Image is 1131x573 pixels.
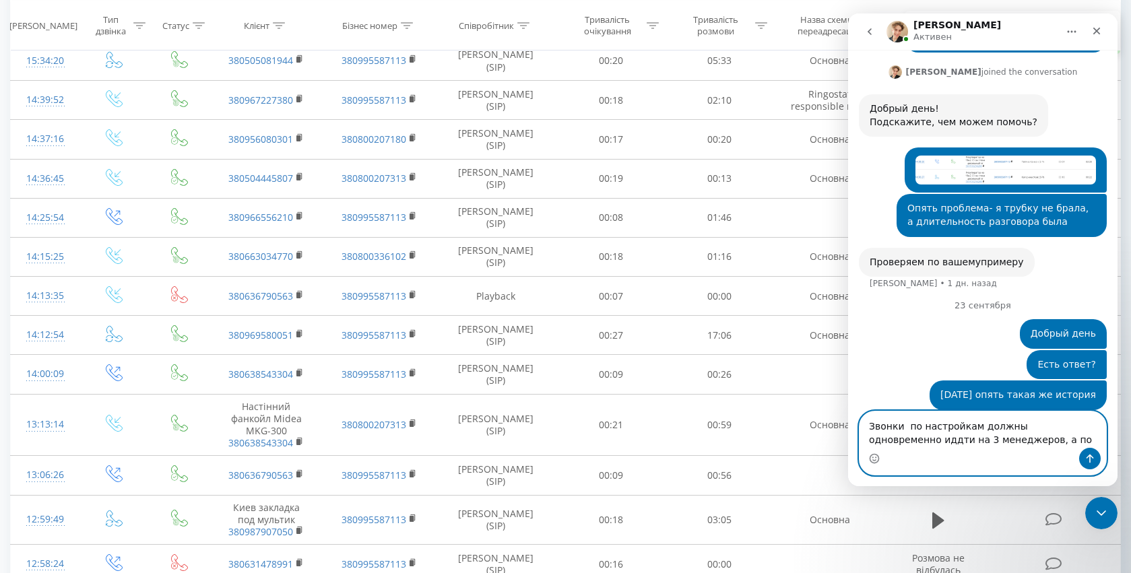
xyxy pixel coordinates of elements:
td: Основна [773,316,886,355]
td: 17:06 [665,316,773,355]
a: 380636790563 [228,290,293,302]
div: 14:36:45 [24,166,66,192]
td: 00:59 [665,394,773,456]
td: 00:09 [556,456,665,495]
a: 380638543304 [228,436,293,449]
td: [PERSON_NAME] (SIP) [435,41,556,80]
td: [PERSON_NAME] (SIP) [435,120,556,159]
a: 380995587113 [342,513,406,526]
div: 14:15:25 [24,244,66,270]
a: 380663034770 [228,250,293,263]
td: 02:10 [665,81,773,120]
td: Основна [773,394,886,456]
td: [PERSON_NAME] (SIP) [435,198,556,237]
a: 380638543304 [228,368,293,380]
td: Киев закладка под мультик [210,495,323,545]
a: 380966556210 [228,211,293,224]
a: 380995587113 [342,329,406,341]
a: 380800207313 [342,172,406,184]
td: 05:33 [665,41,773,80]
div: Copied to clipboard! [905,11,1120,54]
a: 380995587113 [342,54,406,67]
td: Playback [435,277,556,316]
td: 00:09 [556,355,665,394]
div: 14:00:09 [24,361,66,387]
td: [PERSON_NAME] (SIP) [435,81,556,120]
div: 13:13:14 [24,411,66,438]
td: Основна [773,159,886,198]
td: Основна [773,277,886,316]
td: Основна [773,41,886,80]
td: 00:18 [556,495,665,545]
div: 14:25:54 [24,205,66,231]
td: [PERSON_NAME] (SIP) [435,355,556,394]
div: Тривалість очікування [571,14,643,37]
a: 380995587113 [342,94,406,106]
div: Назва схеми переадресації [790,14,862,37]
td: [PERSON_NAME] (SIP) [435,394,556,456]
div: Клієнт [244,20,269,31]
td: 00:20 [556,41,665,80]
div: 13:06:26 [24,462,66,488]
a: 380631478991 [228,558,293,570]
td: 00:08 [556,198,665,237]
div: Тривалість розмови [680,14,752,37]
td: 00:18 [556,81,665,120]
a: 380969580051 [228,329,293,341]
a: 380505081944 [228,54,293,67]
td: Основна [773,237,886,276]
a: 380987907050 [228,525,293,538]
td: Основна [773,495,886,545]
iframe: Intercom live chat [1085,497,1118,529]
td: 00:21 [556,394,665,456]
td: 01:16 [665,237,773,276]
a: 380995587113 [342,211,406,224]
div: Бізнес номер [342,20,397,31]
td: 00:20 [665,120,773,159]
td: [PERSON_NAME] (SIP) [435,495,556,545]
div: Статус [162,20,189,31]
td: 00:56 [665,456,773,495]
a: 380995587113 [342,469,406,481]
div: Співробітник [459,20,514,31]
a: 380504445807 [228,172,293,184]
a: 380636790563 [228,469,293,481]
td: [PERSON_NAME] (SIP) [435,159,556,198]
td: [PERSON_NAME] (SIP) [435,456,556,495]
td: 00:07 [556,277,665,316]
td: 00:27 [556,316,665,355]
a: 380995587113 [342,368,406,380]
td: 00:26 [665,355,773,394]
td: Настінний фанкойл Midea MKG-300 [210,394,323,456]
a: 380995587113 [342,290,406,302]
span: Ringostat responsible ma... [791,88,869,112]
a: 380800336102 [342,250,406,263]
td: 00:13 [665,159,773,198]
div: [PERSON_NAME] [9,20,77,31]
